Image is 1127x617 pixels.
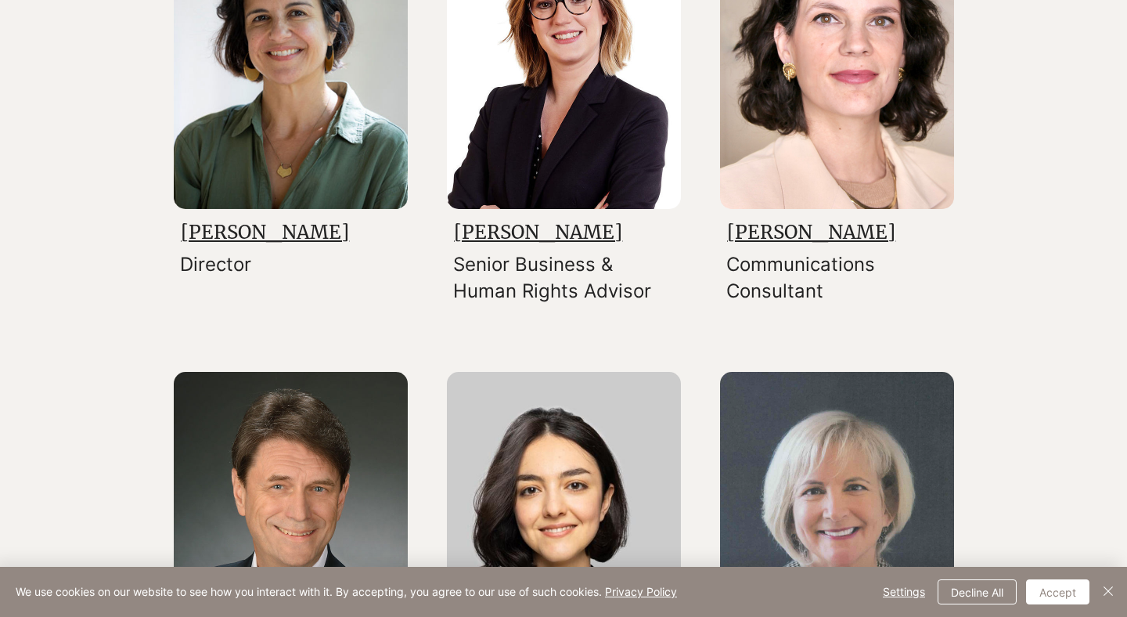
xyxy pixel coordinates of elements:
[16,585,677,599] span: We use cookies on our website to see how you interact with it. By accepting, you agree to our use...
[938,579,1017,604] button: Decline All
[1026,579,1089,604] button: Accept
[181,220,349,244] a: [PERSON_NAME]
[1099,579,1118,604] button: Close
[453,251,664,304] p: Senior Business & Human Rights Advisor
[180,253,251,276] span: Director
[605,585,677,598] a: Privacy Policy
[726,251,937,304] p: Communications Consultant
[454,220,622,244] a: [PERSON_NAME]
[1099,582,1118,601] img: Close
[727,220,895,244] a: [PERSON_NAME]
[883,580,925,604] span: Settings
